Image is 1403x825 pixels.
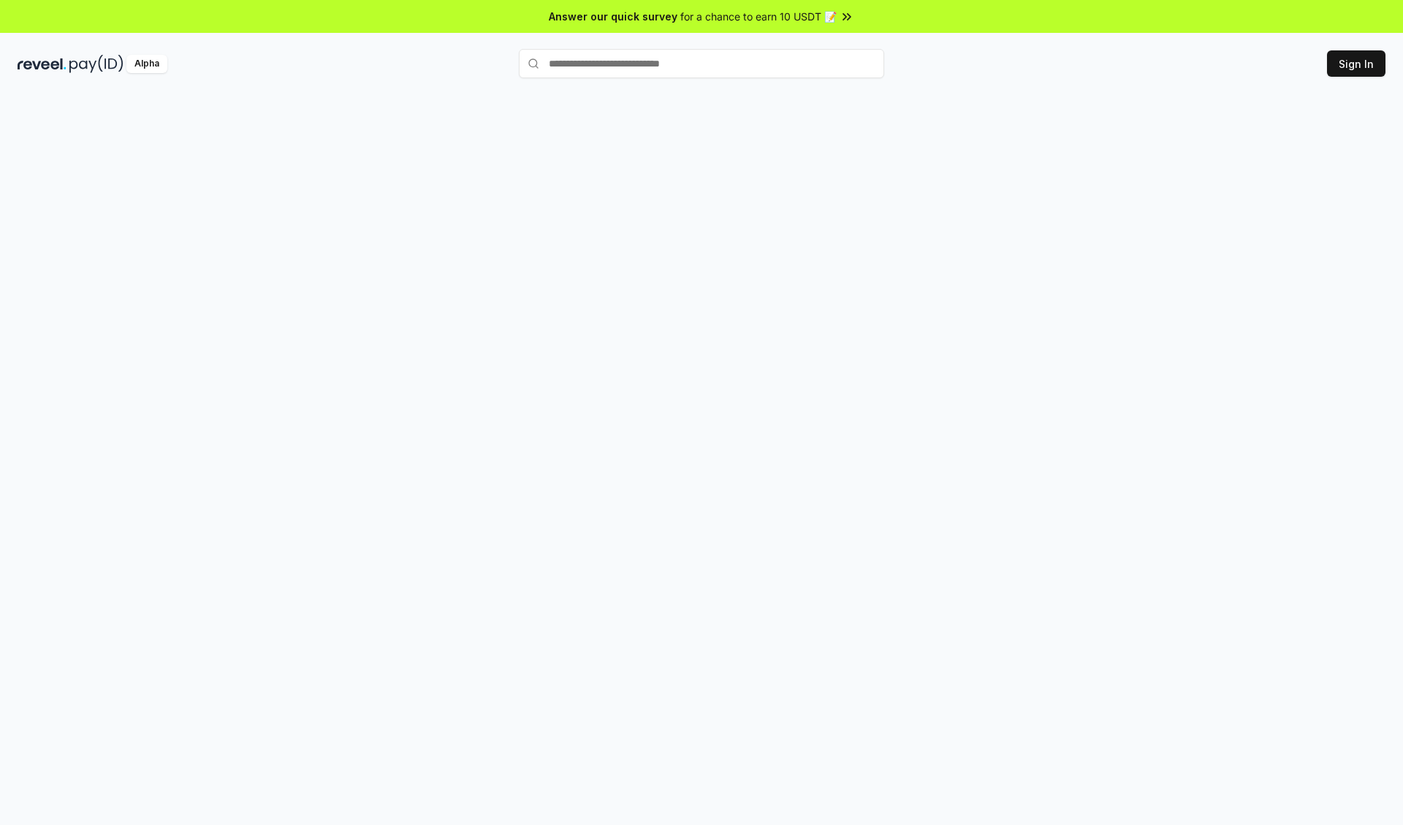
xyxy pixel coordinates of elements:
div: Alpha [126,55,167,73]
span: Answer our quick survey [549,9,677,24]
img: reveel_dark [18,55,66,73]
img: pay_id [69,55,123,73]
button: Sign In [1327,50,1385,77]
span: for a chance to earn 10 USDT 📝 [680,9,837,24]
